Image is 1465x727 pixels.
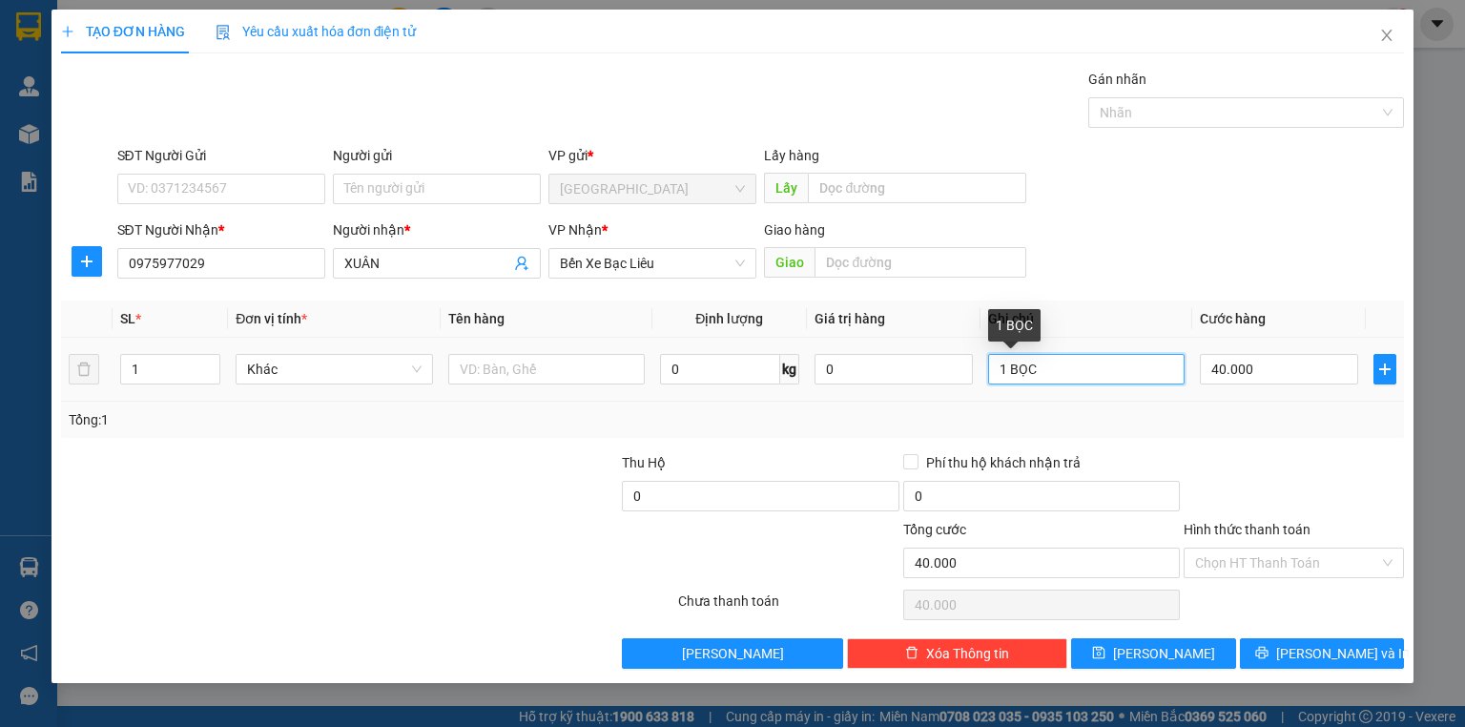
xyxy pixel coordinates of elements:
th: Ghi chú [980,301,1192,338]
span: [PERSON_NAME] và In [1276,643,1410,664]
span: Yêu cầu xuất hóa đơn điện tử [216,24,417,39]
span: Khác [247,355,421,384]
input: 0 [815,354,973,384]
div: SĐT Người Nhận [117,219,325,240]
span: delete [905,646,918,661]
span: Xóa Thông tin [926,643,1009,664]
span: SL [120,311,135,326]
span: kg [780,354,799,384]
b: Nhà Xe Hà My [110,12,254,36]
button: Close [1360,10,1413,63]
span: close [1379,28,1394,43]
span: Giá trị hàng [815,311,885,326]
div: 1 BỌC [988,309,1041,342]
span: Tổng cước [903,522,966,537]
button: save[PERSON_NAME] [1071,638,1236,669]
img: icon [216,25,231,40]
div: Chưa thanh toán [676,591,900,624]
span: plus [1374,362,1395,377]
input: Ghi Chú [988,354,1185,384]
span: Cước hàng [1200,311,1266,326]
label: Hình thức thanh toán [1184,522,1310,537]
span: Thu Hộ [622,455,666,470]
span: [PERSON_NAME] [1113,643,1215,664]
span: plus [61,25,74,38]
input: Dọc đường [808,173,1026,203]
span: Sài Gòn [560,175,745,203]
b: GỬI : [GEOGRAPHIC_DATA] [9,119,331,151]
li: 995 [PERSON_NAME] [9,42,363,66]
span: TẠO ĐƠN HÀNG [61,24,185,39]
div: Tổng: 1 [69,409,567,430]
label: Gán nhãn [1088,72,1146,87]
span: [PERSON_NAME] [682,643,784,664]
div: Người gửi [333,145,541,166]
span: Giao [764,247,815,278]
span: save [1092,646,1105,661]
span: Lấy hàng [764,148,819,163]
input: Dọc đường [815,247,1026,278]
span: phone [110,70,125,85]
button: plus [72,246,102,277]
span: Đơn vị tính [236,311,307,326]
button: [PERSON_NAME] [622,638,842,669]
span: Lấy [764,173,808,203]
span: plus [72,254,101,269]
button: delete [69,354,99,384]
span: user-add [514,256,529,271]
div: VP gửi [548,145,756,166]
li: 0946 508 595 [9,66,363,90]
span: printer [1255,646,1269,661]
span: VP Nhận [548,222,602,238]
button: plus [1373,354,1396,384]
button: printer[PERSON_NAME] và In [1240,638,1405,669]
div: Người nhận [333,219,541,240]
button: deleteXóa Thông tin [847,638,1067,669]
div: SĐT Người Gửi [117,145,325,166]
span: Tên hàng [448,311,505,326]
span: Định lượng [695,311,763,326]
input: VD: Bàn, Ghế [448,354,645,384]
span: Giao hàng [764,222,825,238]
span: Bến Xe Bạc Liêu [560,249,745,278]
span: environment [110,46,125,61]
span: Phí thu hộ khách nhận trả [918,452,1088,473]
